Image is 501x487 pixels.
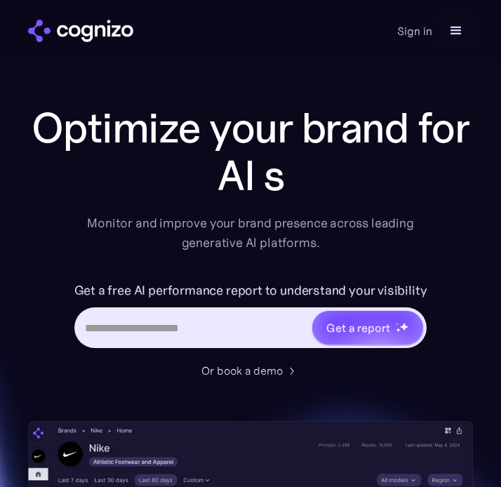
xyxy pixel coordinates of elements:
[201,362,283,379] div: Or book a demo
[74,281,427,355] form: Hero URL Input Form
[397,22,432,39] a: Sign in
[74,281,427,300] label: Get a free AI performance report to understand your visibility
[28,20,133,42] a: home
[396,328,401,333] img: star
[201,362,300,379] a: Or book a demo
[439,14,473,48] div: menu
[78,213,423,253] div: Monitor and improve your brand presence across leading generative AI platforms.
[311,309,425,346] a: Get a reportstarstarstar
[32,152,470,202] div: AI s
[326,319,389,336] div: Get a report
[32,104,470,152] h1: Optimize your brand for
[28,20,133,42] img: cognizo logo
[399,322,408,331] img: star
[396,323,398,325] img: star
